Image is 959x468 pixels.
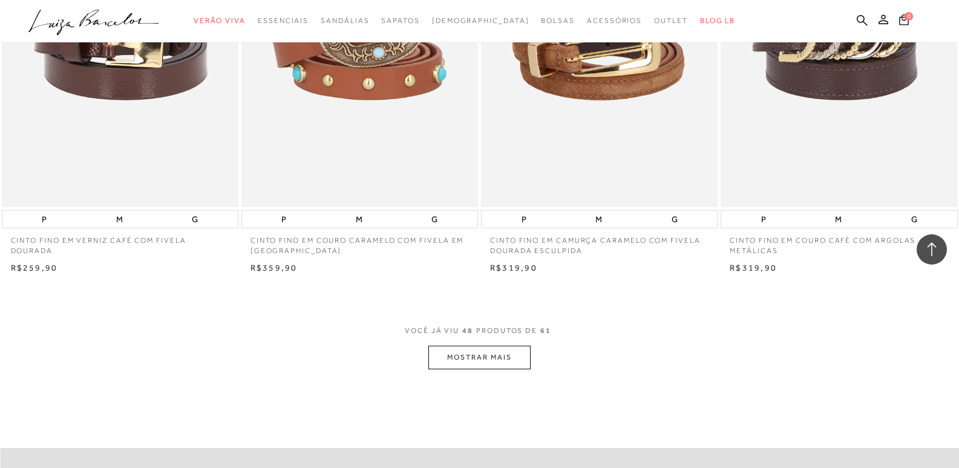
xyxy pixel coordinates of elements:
[113,211,126,228] button: M
[721,228,957,256] a: CINTO FINO EM COURO CAFÉ COM ARGOLAS METÁLICAS
[405,326,554,335] span: VOCÊ JÁ VIU PRODUTOS DE
[587,10,642,32] a: noSubCategoriesText
[908,211,921,228] button: G
[428,346,530,369] button: MOSTRAR MAIS
[428,211,441,228] button: G
[895,13,912,30] button: 0
[258,16,309,25] span: Essenciais
[258,10,309,32] a: noSubCategoriesText
[700,16,735,25] span: BLOG LB
[38,211,50,228] button: P
[540,326,551,335] span: 61
[490,263,537,272] span: R$319,90
[321,16,369,25] span: Sandálias
[381,16,419,25] span: Sapatos
[700,10,735,32] a: BLOG LB
[654,16,688,25] span: Outlet
[194,10,246,32] a: noSubCategoriesText
[654,10,688,32] a: noSubCategoriesText
[278,211,290,228] button: P
[587,16,642,25] span: Acessórios
[481,228,718,256] a: CINTO FINO EM CAMURÇA CARAMELO COM FIVELA DOURADA ESCULPIDA
[432,10,529,32] a: noSubCategoriesText
[668,211,681,228] button: G
[541,10,575,32] a: noSubCategoriesText
[905,12,913,21] span: 0
[11,263,58,272] span: R$259,90
[730,263,777,272] span: R$319,90
[432,16,529,25] span: [DEMOGRAPHIC_DATA]
[2,228,238,256] a: CINTO FINO EM VERNIZ CAFÉ COM FIVELA DOURADA
[250,263,298,272] span: R$359,90
[188,211,201,228] button: G
[194,16,246,25] span: Verão Viva
[462,326,473,335] span: 48
[541,16,575,25] span: Bolsas
[381,10,419,32] a: noSubCategoriesText
[592,211,606,228] button: M
[352,211,366,228] button: M
[758,211,770,228] button: P
[321,10,369,32] a: noSubCategoriesText
[518,211,530,228] button: P
[831,211,845,228] button: M
[241,228,478,256] a: CINTO FINO EM COURO CARAMELO COM FIVELA EM [GEOGRAPHIC_DATA]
